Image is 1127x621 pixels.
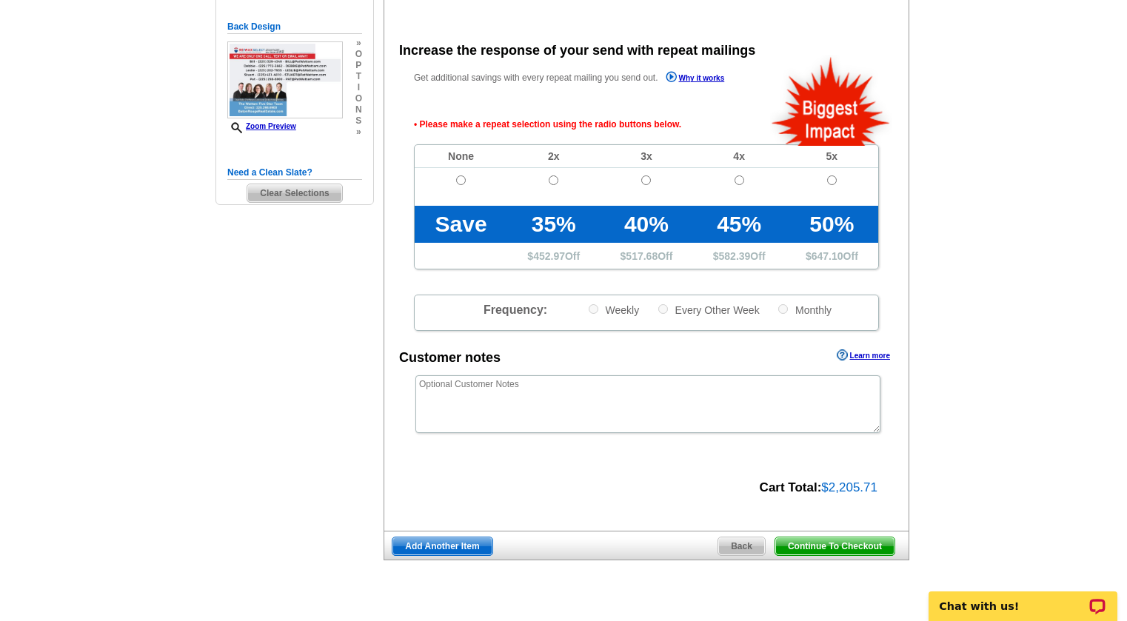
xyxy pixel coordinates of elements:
[693,243,786,269] td: $ Off
[718,537,766,556] a: Back
[414,70,756,87] p: Get additional savings with every repeat mailing you send out.
[821,480,877,494] span: $2,205.71
[392,537,492,556] a: Add Another Item
[600,243,692,269] td: $ Off
[355,115,362,127] span: s
[919,574,1127,621] iframe: LiveChat chat widget
[415,206,507,243] td: Save
[227,122,296,130] a: Zoom Preview
[484,303,547,316] span: Frequency:
[693,206,786,243] td: 45%
[355,71,362,82] span: t
[355,60,362,71] span: p
[507,243,600,269] td: $ Off
[355,127,362,138] span: »
[227,20,362,34] h5: Back Design
[719,250,751,262] span: 582.39
[355,49,362,60] span: o
[600,206,692,243] td: 40%
[786,145,878,168] td: 5x
[227,166,362,180] h5: Need a Clean Slate?
[786,206,878,243] td: 50%
[600,145,692,168] td: 3x
[812,250,843,262] span: 647.10
[355,104,362,115] span: n
[507,206,600,243] td: 35%
[589,304,598,314] input: Weekly
[355,38,362,49] span: »
[533,250,565,262] span: 452.97
[399,348,501,368] div: Customer notes
[507,145,600,168] td: 2x
[658,304,668,314] input: Every Other Week
[399,41,755,61] div: Increase the response of your send with repeat mailings
[355,93,362,104] span: o
[786,243,878,269] td: $ Off
[693,145,786,168] td: 4x
[247,184,341,202] span: Clear Selections
[392,537,492,555] span: Add Another Item
[718,537,765,555] span: Back
[777,303,832,317] label: Monthly
[414,104,879,144] span: • Please make a repeat selection using the radio buttons below.
[626,250,658,262] span: 517.68
[760,480,822,494] strong: Cart Total:
[770,55,892,146] img: biggestImpact.png
[587,303,640,317] label: Weekly
[778,304,788,314] input: Monthly
[666,71,725,87] a: Why it works
[355,82,362,93] span: i
[775,537,894,555] span: Continue To Checkout
[837,349,890,361] a: Learn more
[227,41,343,118] img: small-thumb.jpg
[415,145,507,168] td: None
[657,303,760,317] label: Every Other Week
